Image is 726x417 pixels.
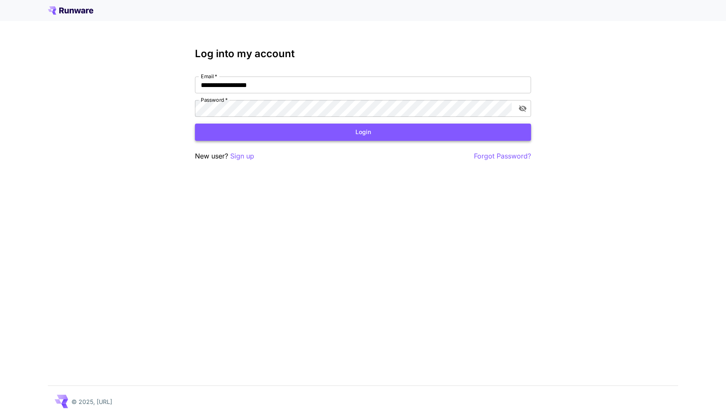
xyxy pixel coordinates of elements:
[195,48,531,60] h3: Log into my account
[195,151,254,161] p: New user?
[195,124,531,141] button: Login
[201,96,228,103] label: Password
[230,151,254,161] button: Sign up
[515,101,530,116] button: toggle password visibility
[474,151,531,161] button: Forgot Password?
[71,397,112,406] p: © 2025, [URL]
[201,73,217,80] label: Email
